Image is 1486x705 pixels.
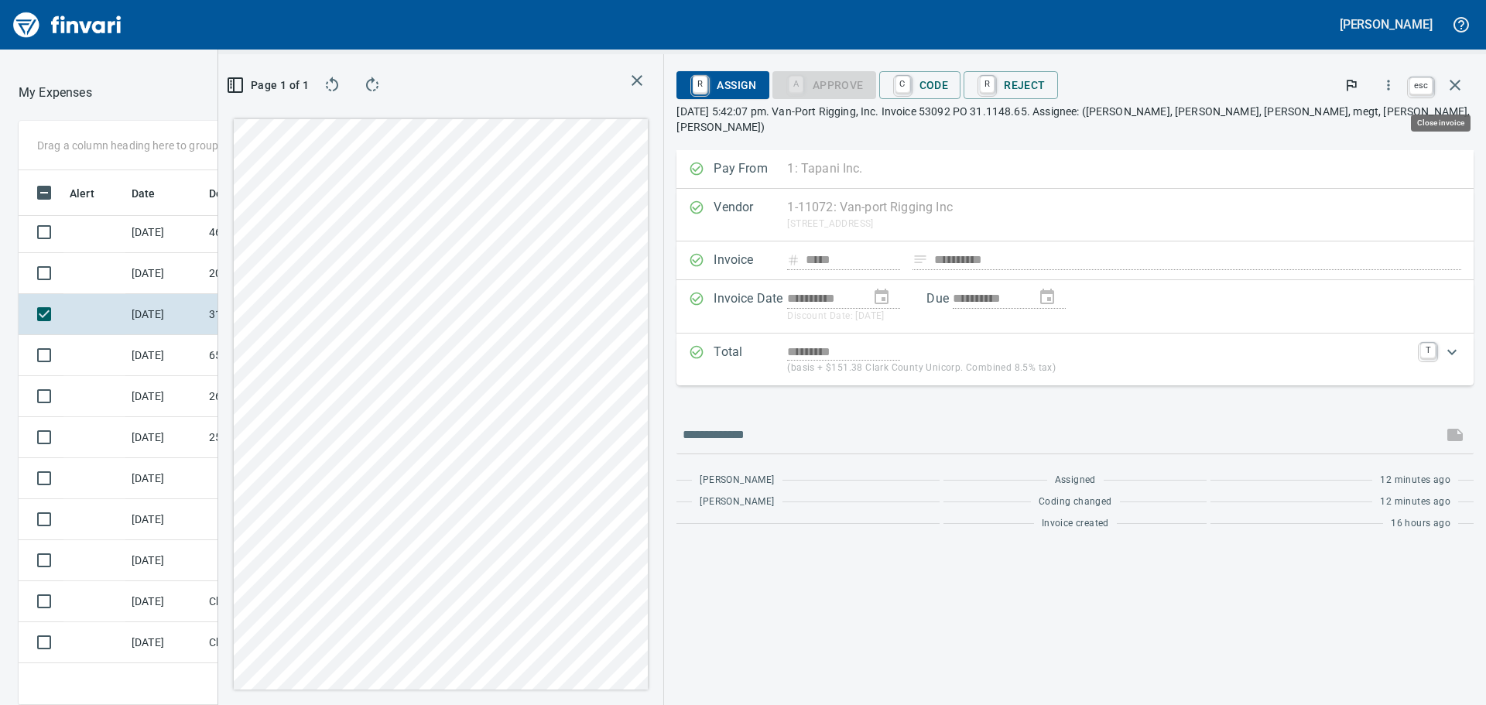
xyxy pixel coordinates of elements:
[1039,495,1112,510] span: Coding changed
[125,417,203,458] td: [DATE]
[125,253,203,294] td: [DATE]
[19,84,92,102] nav: breadcrumb
[772,77,876,91] div: Coding Required
[125,581,203,622] td: [DATE]
[203,253,342,294] td: 20.9099.20
[1055,473,1096,488] span: Assigned
[1391,516,1450,532] span: 16 hours ago
[231,71,307,99] button: Page 1 of 1
[125,376,203,417] td: [DATE]
[1380,473,1450,488] span: 12 minutes ago
[714,343,787,376] p: Total
[125,458,203,499] td: [DATE]
[892,72,949,98] span: Code
[19,84,92,102] p: My Expenses
[125,335,203,376] td: [DATE]
[125,540,203,581] td: [DATE]
[203,417,342,458] td: 256600
[689,72,756,98] span: Assign
[1340,16,1433,33] h5: [PERSON_NAME]
[203,581,342,622] td: Chevron 0387640 [GEOGRAPHIC_DATA]
[125,294,203,335] td: [DATE]
[879,71,961,99] button: CCode
[1334,68,1368,102] button: Flag
[125,622,203,663] td: [DATE]
[676,71,769,99] button: RAssign
[964,71,1057,99] button: RReject
[693,76,707,93] a: R
[980,76,995,93] a: R
[132,184,176,203] span: Date
[9,6,125,43] img: Finvari
[132,184,156,203] span: Date
[237,76,301,95] span: Page 1 of 1
[787,361,1411,376] p: (basis + $151.38 Clark County Unicorp. Combined 8.5% tax)
[1042,516,1109,532] span: Invoice created
[1409,77,1433,94] a: esc
[70,184,115,203] span: Alert
[1336,12,1436,36] button: [PERSON_NAME]
[203,622,342,663] td: Chevron 0387640 [GEOGRAPHIC_DATA]
[37,138,264,153] p: Drag a column heading here to group the table
[1380,495,1450,510] span: 12 minutes ago
[976,72,1045,98] span: Reject
[1371,68,1406,102] button: More
[676,334,1474,385] div: Expand
[203,335,342,376] td: 653011
[70,184,94,203] span: Alert
[1420,343,1436,358] a: T
[203,376,342,417] td: 266600
[676,104,1474,135] p: [DATE] 5:42:07 pm. Van-Port Rigging, Inc. Invoice 53092 PO 31.1148.65. Assignee: ([PERSON_NAME], ...
[125,212,203,253] td: [DATE]
[700,473,774,488] span: [PERSON_NAME]
[203,212,342,253] td: 4604.65
[1436,416,1474,453] span: This records your message into the invoice and notifies anyone mentioned
[700,495,774,510] span: [PERSON_NAME]
[209,184,267,203] span: Description
[895,76,910,93] a: C
[209,184,287,203] span: Description
[203,294,342,335] td: 31.1148.65
[125,499,203,540] td: [DATE]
